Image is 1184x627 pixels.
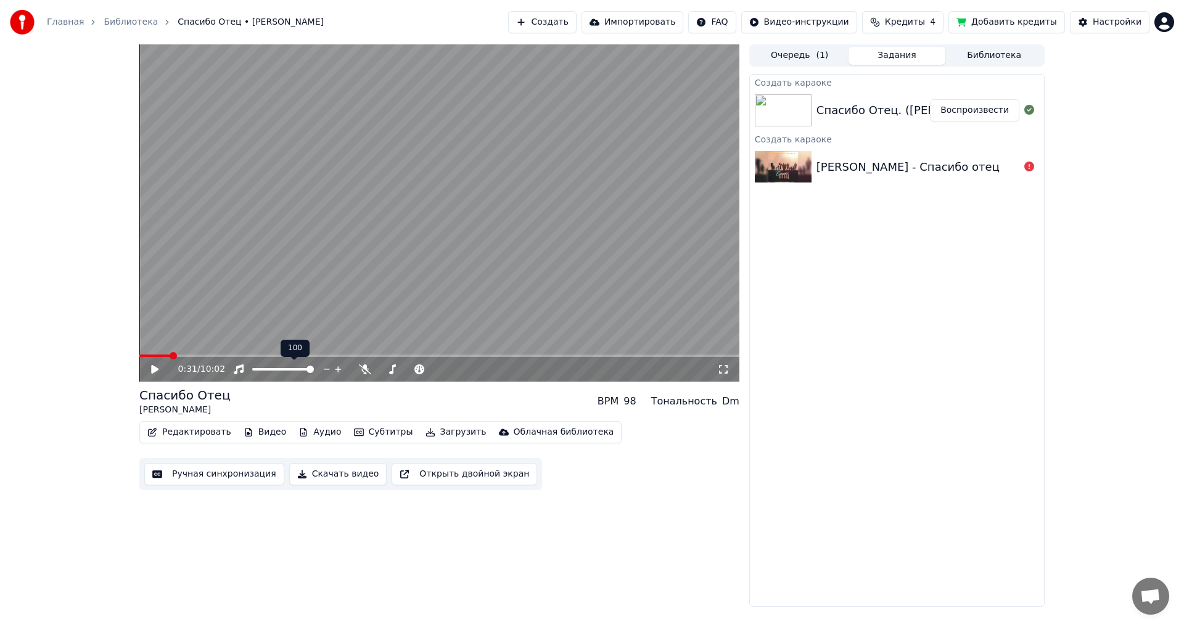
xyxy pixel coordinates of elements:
[688,11,736,33] button: FAQ
[849,47,946,65] button: Задания
[281,340,310,357] div: 100
[47,16,84,28] a: Главная
[885,16,925,28] span: Кредиты
[104,16,158,28] a: Библиотека
[1070,11,1149,33] button: Настройки
[178,16,324,28] span: Спасибо Отец • [PERSON_NAME]
[816,49,828,62] span: ( 1 )
[10,10,35,35] img: youka
[139,387,231,404] div: Спасибо Отец
[392,463,537,485] button: Открыть двойной экран
[623,394,636,409] div: 98
[750,131,1044,146] div: Создать караоке
[178,363,197,375] span: 0:31
[47,16,324,28] nav: breadcrumb
[862,11,943,33] button: Кредиты4
[1132,578,1169,615] div: Открытый чат
[142,424,236,441] button: Редактировать
[930,16,935,28] span: 4
[945,47,1043,65] button: Библиотека
[816,158,1000,176] div: [PERSON_NAME] - Спасибо отец
[294,424,346,441] button: Аудио
[582,11,684,33] button: Импортировать
[948,11,1065,33] button: Добавить кредиты
[651,394,717,409] div: Тональность
[349,424,418,441] button: Субтитры
[239,424,292,441] button: Видео
[741,11,857,33] button: Видео-инструкции
[144,463,284,485] button: Ручная синхронизация
[200,363,225,375] span: 10:02
[722,394,739,409] div: Dm
[930,99,1019,121] button: Воспроизвести
[508,11,576,33] button: Создать
[751,47,849,65] button: Очередь
[178,363,208,375] div: /
[514,426,614,438] div: Облачная библиотека
[1093,16,1141,28] div: Настройки
[598,394,619,409] div: BPM
[421,424,491,441] button: Загрузить
[750,75,1044,89] div: Создать караоке
[139,404,231,416] div: [PERSON_NAME]
[289,463,387,485] button: Скачать видео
